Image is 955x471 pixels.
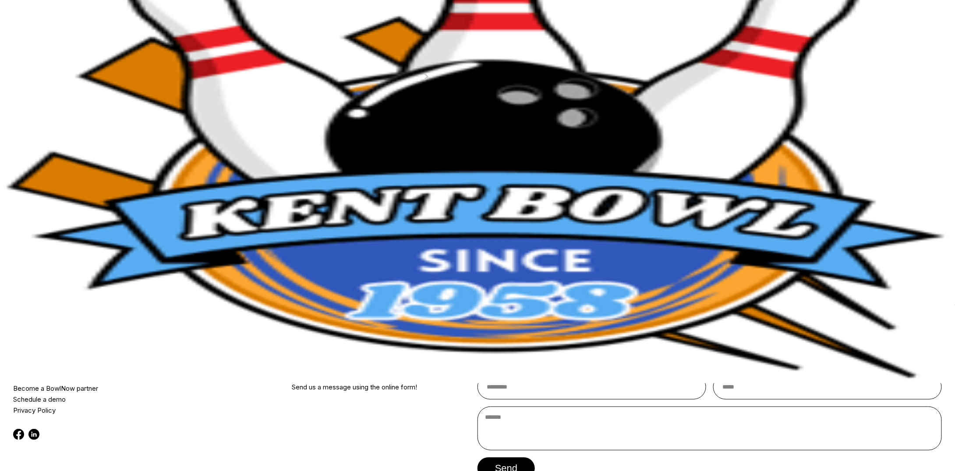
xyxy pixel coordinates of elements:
button: Next Month [419,70,433,84]
a: Become a BowlNow partner [13,383,245,394]
a: Privacy Policy [13,405,245,416]
a: Schedule a demo [13,394,245,405]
